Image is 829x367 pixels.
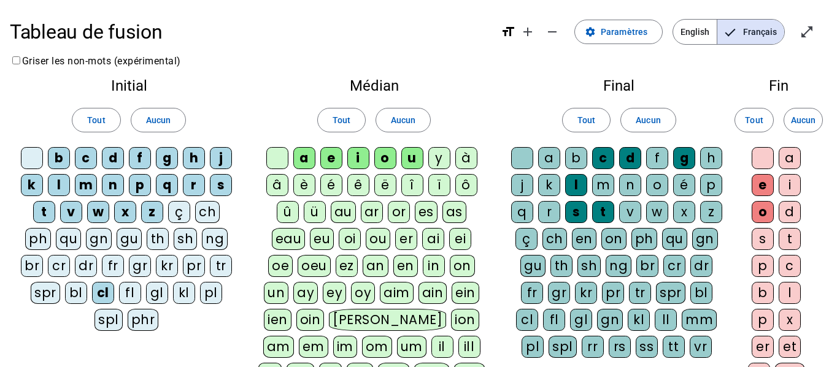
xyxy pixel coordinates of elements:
[329,309,446,331] div: [PERSON_NAME]
[102,255,124,277] div: fr
[570,309,592,331] div: gl
[31,282,60,304] div: spr
[582,336,604,358] div: rr
[577,255,601,277] div: sh
[543,309,565,331] div: fl
[646,174,668,196] div: o
[277,201,299,223] div: û
[114,201,136,223] div: x
[628,309,650,331] div: kl
[323,282,346,304] div: ey
[401,147,423,169] div: u
[779,147,801,169] div: a
[501,25,515,39] mat-icon: format_size
[538,201,560,223] div: r
[620,108,676,132] button: Aucun
[449,228,471,250] div: ei
[428,147,450,169] div: y
[515,20,540,44] button: Augmenter la taille de la police
[299,336,328,358] div: em
[752,174,774,196] div: e
[263,336,294,358] div: am
[655,309,677,331] div: ll
[331,201,356,223] div: au
[745,113,763,127] span: Tout
[451,309,479,331] div: ion
[117,228,142,250] div: gu
[293,174,315,196] div: è
[717,20,784,44] span: Français
[597,309,623,331] div: gn
[779,174,801,196] div: i
[60,201,82,223] div: v
[572,228,596,250] div: en
[202,228,228,250] div: ng
[393,255,418,277] div: en
[673,201,695,223] div: x
[56,228,81,250] div: qu
[574,20,663,44] button: Paramètres
[673,174,695,196] div: é
[366,228,390,250] div: ou
[129,174,151,196] div: p
[601,25,647,39] span: Paramètres
[380,282,414,304] div: aim
[333,336,357,358] div: im
[550,255,573,277] div: th
[663,255,685,277] div: cr
[48,147,70,169] div: b
[102,174,124,196] div: n
[310,228,334,250] div: eu
[374,147,396,169] div: o
[779,201,801,223] div: d
[374,174,396,196] div: ë
[752,309,774,331] div: p
[646,201,668,223] div: w
[609,336,631,358] div: rs
[362,336,392,358] div: om
[592,174,614,196] div: m
[752,201,774,223] div: o
[562,108,611,132] button: Tout
[391,113,415,127] span: Aucun
[511,174,533,196] div: j
[565,147,587,169] div: b
[87,201,109,223] div: w
[347,147,369,169] div: i
[75,147,97,169] div: c
[87,113,105,127] span: Tout
[629,282,651,304] div: tr
[542,228,567,250] div: ch
[268,255,293,277] div: oe
[48,174,70,196] div: l
[538,147,560,169] div: a
[428,174,450,196] div: ï
[264,282,288,304] div: un
[339,228,361,250] div: oi
[173,282,195,304] div: kl
[298,255,331,277] div: oeu
[565,201,587,223] div: s
[75,174,97,196] div: m
[131,108,186,132] button: Aucun
[195,201,220,223] div: ch
[779,309,801,331] div: x
[423,255,445,277] div: in
[266,174,288,196] div: â
[663,336,685,358] div: tt
[156,174,178,196] div: q
[458,336,480,358] div: ill
[575,282,597,304] div: kr
[102,147,124,169] div: d
[129,147,151,169] div: f
[510,78,728,93] h2: Final
[147,228,169,250] div: th
[636,255,658,277] div: br
[636,113,660,127] span: Aucun
[397,336,426,358] div: um
[94,309,123,331] div: spl
[20,78,238,93] h2: Initial
[455,174,477,196] div: ô
[795,20,819,44] button: Entrer en plein écran
[690,282,712,304] div: bl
